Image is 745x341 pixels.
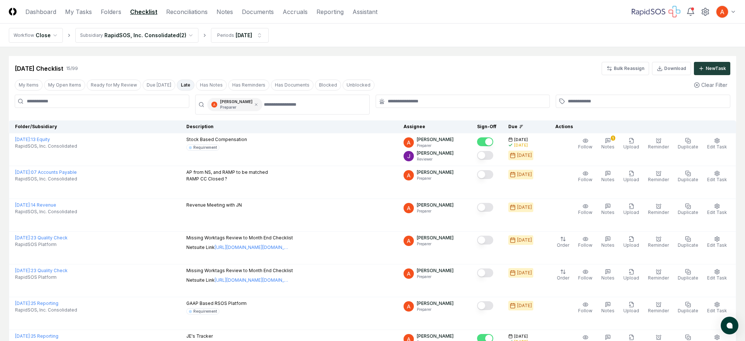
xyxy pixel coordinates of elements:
button: Mark complete [477,170,493,179]
button: Reminder [646,235,670,250]
span: Edit Task [707,242,727,248]
span: Duplicate [678,242,698,248]
button: Has Notes [196,80,227,91]
button: Notes [600,235,616,250]
button: Mark complete [477,137,493,146]
button: Duplicate [676,300,700,316]
button: Upload [622,300,641,316]
span: Notes [601,177,615,182]
span: [DATE] [514,334,528,339]
button: Reminder [646,202,670,217]
button: Duplicate [676,267,700,283]
img: ACg8ocK3mdmu6YYpaRl40uhUUGu9oxSxFSb1vbjsnEih2JuwAH1PGA=s96-c [716,6,728,18]
button: Mark complete [477,203,493,212]
span: Upload [623,242,639,248]
span: Upload [623,308,639,313]
button: Bulk Reassign [602,62,649,75]
button: Has Reminders [228,80,269,91]
button: Upload [622,267,641,283]
p: Revenue Meeting with JN [186,202,242,208]
button: Has Documents [271,80,314,91]
span: Edit Task [707,275,727,281]
p: [PERSON_NAME] [417,300,454,307]
span: Reminder [648,177,669,182]
div: [DATE] [517,270,532,276]
button: Blocked [315,80,341,91]
button: Reminder [646,300,670,316]
a: Accruals [283,7,308,16]
img: ACg8ocK3mdmu6YYpaRl40uhUUGu9oxSxFSb1vbjsnEih2JuwAH1PGA=s96-c [404,301,414,312]
button: atlas-launcher [721,317,738,334]
div: [DATE] [514,143,528,148]
span: RapidSOS, Inc. Consolidated [15,176,77,182]
a: Reconciliations [166,7,208,16]
button: Mark complete [477,151,493,160]
span: Duplicate [678,210,698,215]
a: [DATE]:25 Reporting [15,300,58,306]
img: ACg8ocK3mdmu6YYpaRl40uhUUGu9oxSxFSb1vbjsnEih2JuwAH1PGA=s96-c [404,170,414,180]
span: Upload [623,210,639,215]
span: Duplicate [678,177,698,182]
button: Notes [600,169,616,184]
button: Late [177,80,194,91]
span: [DATE] [514,137,528,143]
img: ACg8ocK3mdmu6YYpaRl40uhUUGu9oxSxFSb1vbjsnEih2JuwAH1PGA=s96-c [404,203,414,213]
a: Assistant [352,7,377,16]
span: RapidSOS Platform [15,241,57,248]
span: RapidSOS Platform [15,274,57,281]
button: Unblocked [343,80,375,91]
button: Edit Task [706,169,728,184]
button: Mark complete [477,268,493,277]
th: Assignee [398,120,471,133]
p: Preparer [220,105,252,110]
p: Preparer [417,241,454,247]
span: Upload [623,144,639,150]
img: ACg8ocKTC56tjQR6-o9bi8poVV4j_qMfO6M0RniyL9InnBgkmYdNig=s96-c [404,151,414,161]
p: Missing Worktags Review to Month End Checklist [186,267,293,274]
button: Edit Task [706,202,728,217]
p: AP from NS, and RAMP to be matched RAMP CC Closed ? [186,169,268,182]
span: Notes [601,242,615,248]
span: Follow [578,308,592,313]
p: Netsuite Link [186,244,293,251]
span: Notes [601,275,615,281]
span: [DATE] : [15,235,31,240]
a: Notes [216,7,233,16]
span: Follow [578,210,592,215]
p: [PERSON_NAME] [417,235,454,241]
div: [DATE] [517,171,532,178]
div: Due [508,123,538,130]
div: Requirement [193,145,217,150]
p: [PERSON_NAME] [417,136,454,143]
button: Periods[DATE] [211,28,269,43]
span: Follow [578,242,592,248]
button: Mark complete [477,301,493,310]
p: [PERSON_NAME] [417,333,454,340]
button: Duplicate [676,202,700,217]
span: [DATE] : [15,333,31,339]
button: Follow [577,300,594,316]
div: [PERSON_NAME] [220,99,252,110]
div: [DATE] [517,302,532,309]
span: [DATE] : [15,268,31,273]
th: Description [180,120,398,133]
span: Upload [623,275,639,281]
button: Upload [622,136,641,152]
button: Upload [622,169,641,184]
p: [PERSON_NAME] [417,150,454,157]
span: Follow [578,144,592,150]
p: Preparer [417,208,454,214]
a: Reporting [316,7,344,16]
p: [PERSON_NAME] [417,267,454,274]
img: ACg8ocK3mdmu6YYpaRl40uhUUGu9oxSxFSb1vbjsnEih2JuwAH1PGA=s96-c [211,102,217,108]
button: Due Today [143,80,175,91]
button: Upload [622,202,641,217]
span: Order [557,242,569,248]
div: Periods [217,32,234,39]
span: Reminder [648,210,669,215]
a: [DATE]:23 Quality Check [15,268,68,273]
div: 15 / 99 [66,65,78,72]
span: Follow [578,275,592,281]
a: Checklist [130,7,157,16]
button: Edit Task [706,235,728,250]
